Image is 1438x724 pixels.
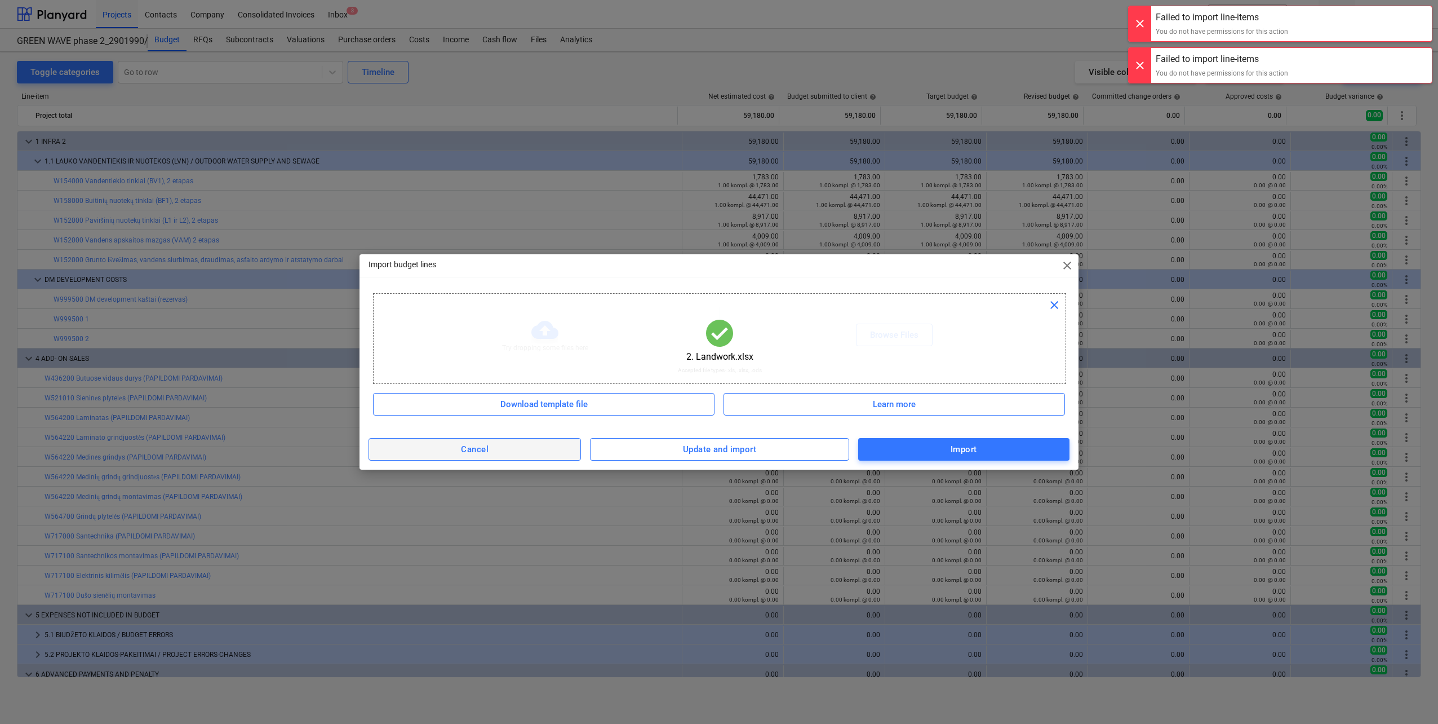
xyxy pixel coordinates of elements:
div: Cancel [461,442,489,457]
iframe: Chat Widget [1382,670,1438,724]
button: Cancel [369,438,581,461]
span: close [1060,259,1074,272]
div: Update and import [683,442,756,457]
div: 2. Landwork.xlsx [686,315,753,362]
div: 2. Landwork.xlsxTry dropping some files hereorBrowse FilesAccepted file types-.xls, .xlsx, .ods [373,293,1066,383]
div: You do not have permissions for this action [1156,68,1288,78]
div: You do not have permissions for this action [1156,27,1288,37]
p: Import budget lines [369,259,436,271]
div: Download template file [500,397,588,412]
button: Learn more [724,393,1065,416]
button: Update and import [590,438,849,461]
button: Import [858,438,1069,461]
span: close [1048,298,1061,312]
div: Failed to import line-items [1156,11,1288,24]
div: Failed to import line-items [1156,52,1288,66]
button: Download template file [373,393,714,416]
div: Learn more [873,397,916,412]
div: Import [951,442,977,457]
